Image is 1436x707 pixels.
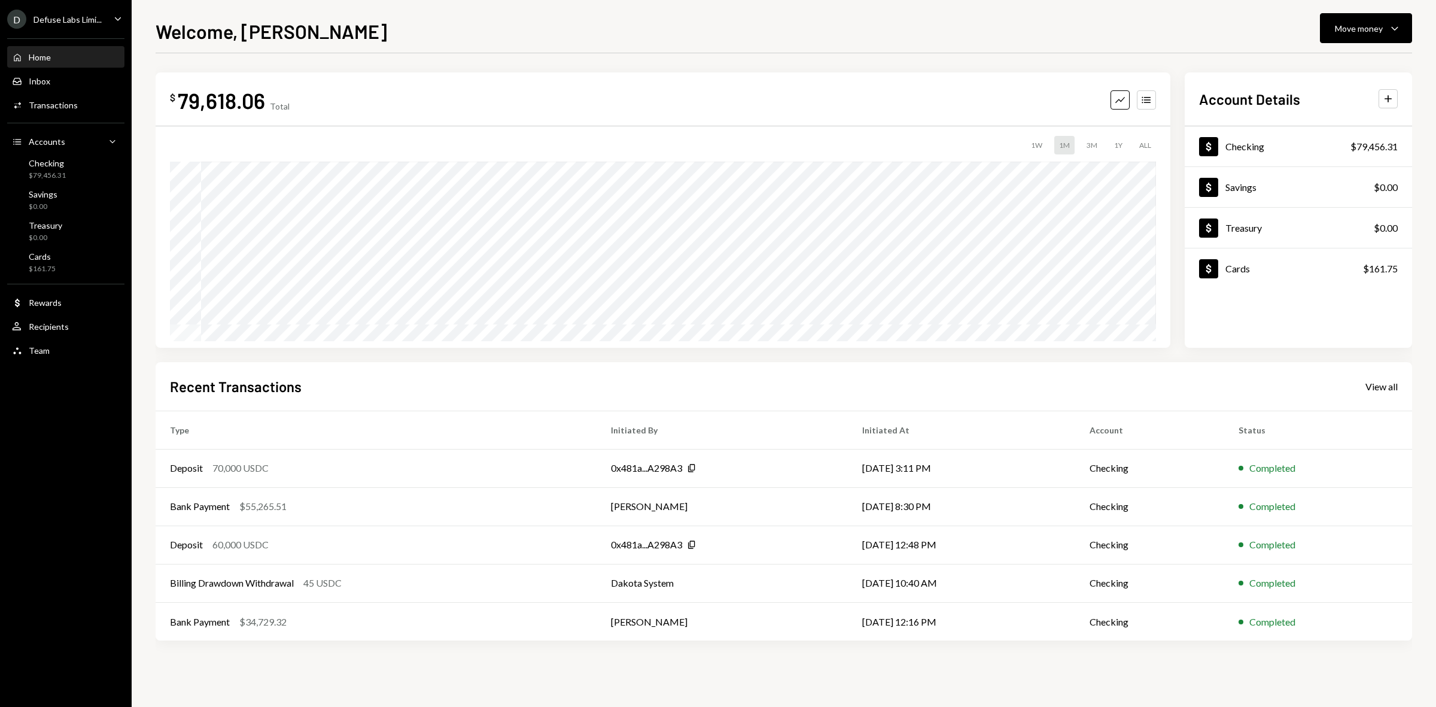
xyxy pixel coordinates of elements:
div: $79,456.31 [1350,139,1398,154]
td: Checking [1075,487,1224,526]
div: $34,729.32 [239,615,287,629]
div: Completed [1249,538,1295,552]
div: Bank Payment [170,615,230,629]
div: Cards [1225,263,1250,274]
div: $ [170,92,175,104]
a: Rewards [7,292,124,313]
div: Treasury [29,220,62,230]
a: Recipients [7,315,124,337]
td: [PERSON_NAME] [597,602,848,641]
div: Team [29,345,50,356]
div: Cards [29,251,56,262]
div: Deposit [170,538,203,552]
td: Checking [1075,449,1224,487]
a: View all [1365,380,1398,393]
div: Defuse Labs Limi... [34,14,102,25]
div: Inbox [29,76,50,86]
td: Checking [1075,526,1224,564]
div: Savings [29,189,57,199]
a: Savings$0.00 [1185,167,1412,207]
div: 0x481a...A298A3 [611,538,682,552]
div: Recipients [29,321,69,332]
div: Checking [1225,141,1264,152]
td: Checking [1075,602,1224,641]
td: [DATE] 12:48 PM [848,526,1075,564]
div: D [7,10,26,29]
a: Accounts [7,131,124,152]
th: Status [1224,411,1412,449]
div: 70,000 USDC [212,461,269,475]
a: Treasury$0.00 [1185,208,1412,248]
th: Type [156,411,597,449]
div: Billing Drawdown Withdrawal [170,576,294,590]
div: Rewards [29,298,62,308]
h2: Recent Transactions [170,377,302,396]
div: Transactions [29,100,78,110]
a: Inbox [7,70,124,92]
div: 1M [1054,136,1075,154]
td: [DATE] 8:30 PM [848,487,1075,526]
div: ALL [1134,136,1156,154]
div: Completed [1249,615,1295,629]
h2: Account Details [1199,89,1300,109]
button: Move money [1320,13,1412,43]
div: $161.75 [29,264,56,274]
div: 0x481a...A298A3 [611,461,682,475]
div: $79,456.31 [29,171,66,181]
div: Accounts [29,136,65,147]
th: Initiated At [848,411,1075,449]
div: Completed [1249,576,1295,590]
div: 79,618.06 [178,87,265,114]
a: Cards$161.75 [1185,248,1412,289]
a: Transactions [7,94,124,116]
div: $0.00 [29,202,57,212]
div: $0.00 [1374,180,1398,195]
div: Move money [1335,22,1383,35]
th: Account [1075,411,1224,449]
a: Savings$0.00 [7,186,124,214]
td: Checking [1075,564,1224,602]
div: 1Y [1109,136,1127,154]
div: View all [1365,381,1398,393]
th: Initiated By [597,411,848,449]
td: [DATE] 3:11 PM [848,449,1075,487]
div: Total [270,101,290,111]
div: Completed [1249,461,1295,475]
a: Treasury$0.00 [7,217,124,245]
div: 1W [1026,136,1047,154]
div: Deposit [170,461,203,475]
td: [DATE] 12:16 PM [848,602,1075,641]
div: Home [29,52,51,62]
div: $55,265.51 [239,499,287,514]
td: [DATE] 10:40 AM [848,564,1075,602]
div: $0.00 [1374,221,1398,235]
a: Checking$79,456.31 [7,154,124,183]
div: Bank Payment [170,499,230,514]
div: Checking [29,158,66,168]
div: 60,000 USDC [212,538,269,552]
a: Home [7,46,124,68]
div: $161.75 [1363,262,1398,276]
a: Checking$79,456.31 [1185,126,1412,166]
a: Team [7,339,124,361]
div: 45 USDC [303,576,342,590]
td: [PERSON_NAME] [597,487,848,526]
td: Dakota System [597,564,848,602]
div: 3M [1082,136,1102,154]
h1: Welcome, [PERSON_NAME] [156,19,387,43]
div: $0.00 [29,233,62,243]
div: Completed [1249,499,1295,514]
div: Treasury [1225,222,1262,233]
div: Savings [1225,181,1256,193]
a: Cards$161.75 [7,248,124,277]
